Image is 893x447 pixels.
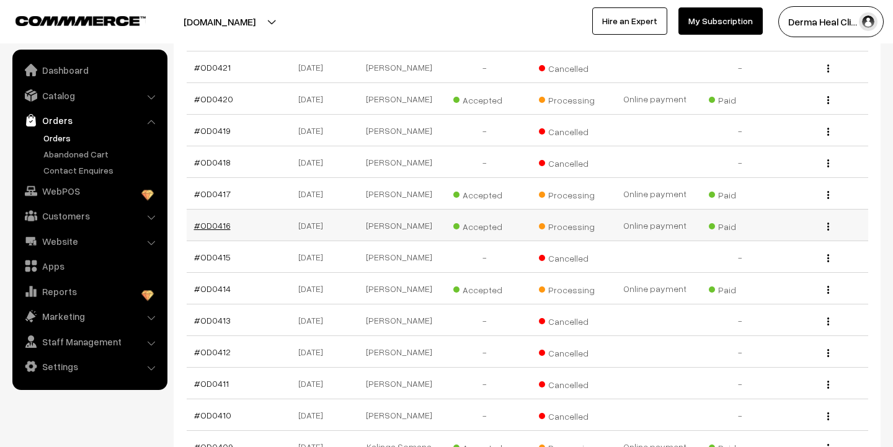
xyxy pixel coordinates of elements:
[592,7,667,35] a: Hire an Expert
[16,305,163,327] a: Marketing
[16,180,163,202] a: WebPOS
[827,412,829,420] img: Menu
[357,273,442,304] td: [PERSON_NAME]
[16,59,163,81] a: Dashboard
[357,241,442,273] td: [PERSON_NAME]
[539,91,601,107] span: Processing
[612,273,697,304] td: Online payment
[453,185,515,201] span: Accepted
[272,304,357,336] td: [DATE]
[194,410,231,420] a: #OD0410
[194,315,231,325] a: #OD0413
[357,304,442,336] td: [PERSON_NAME]
[709,217,771,233] span: Paid
[357,146,442,178] td: [PERSON_NAME]
[194,94,233,104] a: #OD0420
[778,6,884,37] button: Derma Heal Cli…
[539,185,601,201] span: Processing
[539,217,601,233] span: Processing
[194,283,231,294] a: #OD0414
[442,399,527,431] td: -
[827,349,829,357] img: Menu
[539,249,601,265] span: Cancelled
[16,355,163,378] a: Settings
[16,330,163,353] a: Staff Management
[539,122,601,138] span: Cancelled
[442,146,527,178] td: -
[357,368,442,399] td: [PERSON_NAME]
[539,59,601,75] span: Cancelled
[827,317,829,325] img: Menu
[357,178,442,210] td: [PERSON_NAME]
[539,312,601,328] span: Cancelled
[698,399,783,431] td: -
[453,217,515,233] span: Accepted
[827,254,829,262] img: Menu
[827,191,829,199] img: Menu
[859,12,877,31] img: user
[272,273,357,304] td: [DATE]
[539,407,601,423] span: Cancelled
[442,368,527,399] td: -
[442,241,527,273] td: -
[698,115,783,146] td: -
[453,91,515,107] span: Accepted
[272,51,357,83] td: [DATE]
[16,230,163,252] a: Website
[16,16,146,25] img: COMMMERCE
[827,128,829,136] img: Menu
[539,343,601,360] span: Cancelled
[272,83,357,115] td: [DATE]
[16,109,163,131] a: Orders
[612,210,697,241] td: Online payment
[16,280,163,303] a: Reports
[272,115,357,146] td: [DATE]
[194,188,231,199] a: #OD0417
[357,399,442,431] td: [PERSON_NAME]
[16,84,163,107] a: Catalog
[194,252,231,262] a: #OD0415
[827,381,829,389] img: Menu
[357,336,442,368] td: [PERSON_NAME]
[194,62,231,73] a: #OD0421
[16,12,124,27] a: COMMMERCE
[698,51,783,83] td: -
[272,241,357,273] td: [DATE]
[709,280,771,296] span: Paid
[16,255,163,277] a: Apps
[698,241,783,273] td: -
[357,51,442,83] td: [PERSON_NAME]
[539,154,601,170] span: Cancelled
[827,64,829,73] img: Menu
[272,146,357,178] td: [DATE]
[698,146,783,178] td: -
[539,375,601,391] span: Cancelled
[194,220,231,231] a: #OD0416
[272,336,357,368] td: [DATE]
[612,83,697,115] td: Online payment
[698,336,783,368] td: -
[40,131,163,144] a: Orders
[357,210,442,241] td: [PERSON_NAME]
[827,96,829,104] img: Menu
[272,368,357,399] td: [DATE]
[827,223,829,231] img: Menu
[140,6,299,37] button: [DOMAIN_NAME]
[709,185,771,201] span: Paid
[357,83,442,115] td: [PERSON_NAME]
[16,205,163,227] a: Customers
[194,157,231,167] a: #OD0418
[698,304,783,336] td: -
[678,7,763,35] a: My Subscription
[442,115,527,146] td: -
[357,115,442,146] td: [PERSON_NAME]
[453,280,515,296] span: Accepted
[698,368,783,399] td: -
[539,280,601,296] span: Processing
[194,378,229,389] a: #OD0411
[272,210,357,241] td: [DATE]
[272,399,357,431] td: [DATE]
[40,148,163,161] a: Abandoned Cart
[272,178,357,210] td: [DATE]
[827,286,829,294] img: Menu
